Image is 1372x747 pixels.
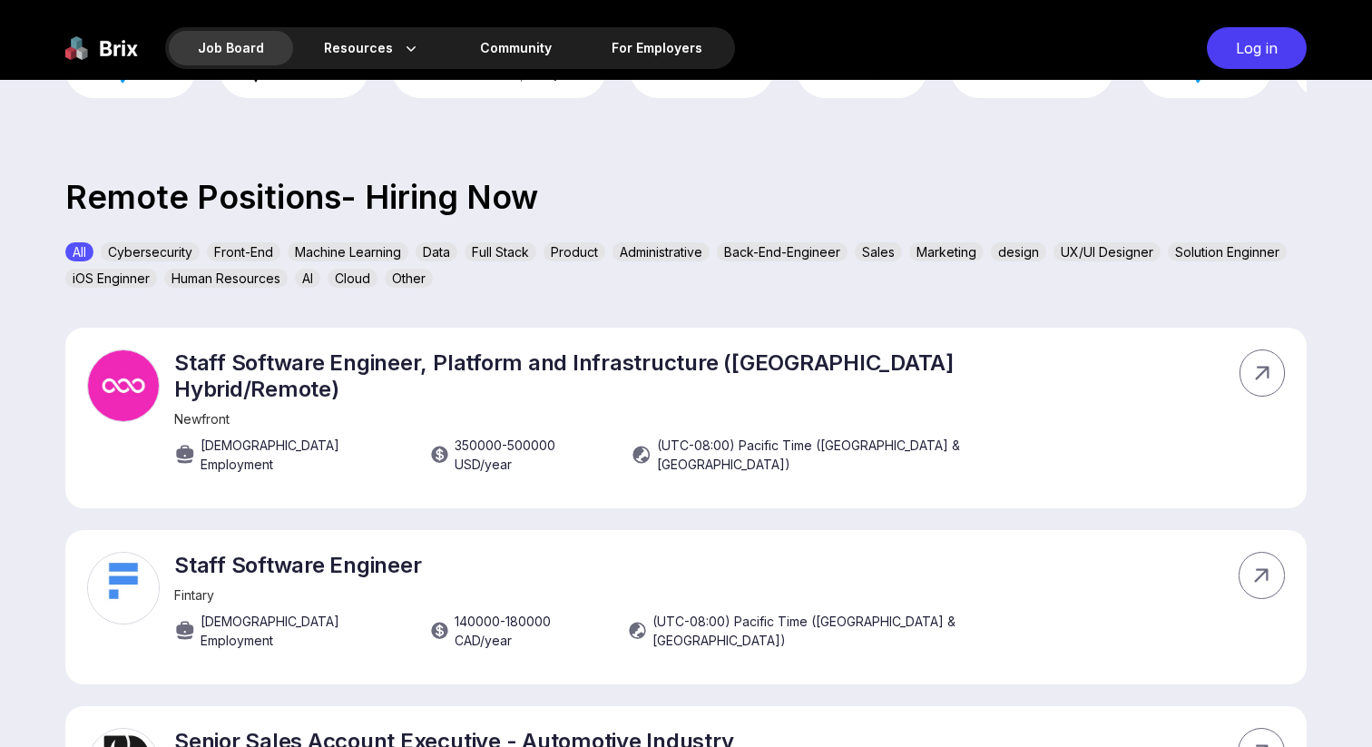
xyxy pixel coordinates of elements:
[465,242,536,261] div: Full Stack
[164,269,288,288] div: Human Resources
[169,31,293,65] div: Job Board
[451,31,581,65] a: Community
[207,242,280,261] div: Front-End
[174,349,1088,402] p: Staff Software Engineer, Platform and Infrastructure ([GEOGRAPHIC_DATA] Hybrid/Remote)
[201,436,411,474] span: [DEMOGRAPHIC_DATA] Employment
[295,269,320,288] div: AI
[65,269,157,288] div: iOS Enginner
[288,242,408,261] div: Machine Learning
[1198,27,1307,69] a: Log in
[717,242,848,261] div: Back-End-Engineer
[909,242,984,261] div: Marketing
[1207,27,1307,69] div: Log in
[174,552,1084,578] p: Staff Software Engineer
[174,411,230,427] span: Newfront
[544,242,605,261] div: Product
[455,436,612,474] span: 350000 - 500000 USD /year
[328,269,377,288] div: Cloud
[65,242,93,261] div: All
[1053,242,1161,261] div: UX/UI Designer
[991,242,1046,261] div: design
[657,436,1088,474] span: (UTC-08:00) Pacific Time ([GEOGRAPHIC_DATA] & [GEOGRAPHIC_DATA])
[583,31,731,65] a: For Employers
[295,31,449,65] div: Resources
[1168,242,1287,261] div: Solution Enginner
[416,242,457,261] div: Data
[612,242,710,261] div: Administrative
[101,242,200,261] div: Cybersecurity
[455,612,609,650] span: 140000 - 180000 CAD /year
[385,269,433,288] div: Other
[652,612,1083,650] span: (UTC-08:00) Pacific Time ([GEOGRAPHIC_DATA] & [GEOGRAPHIC_DATA])
[174,587,214,603] span: Fintary
[201,612,411,650] span: [DEMOGRAPHIC_DATA] Employment
[855,242,902,261] div: Sales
